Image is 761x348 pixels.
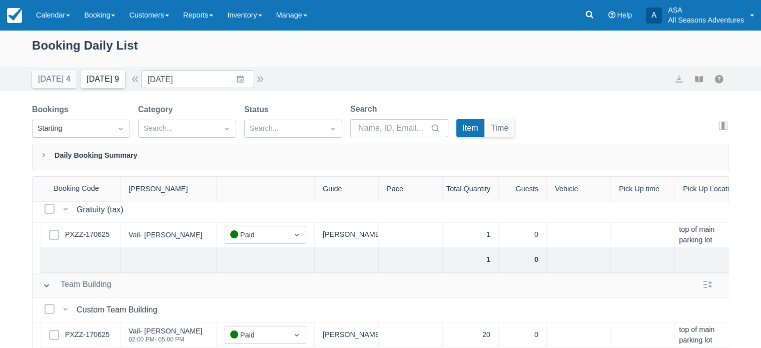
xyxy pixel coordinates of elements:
span: Dropdown icon [292,230,302,240]
div: Daily Booking Summary [32,144,729,170]
label: Status [244,104,273,116]
label: Category [138,104,177,116]
div: Pace [379,177,443,202]
div: Pick Up Location [675,177,739,202]
div: 02:00 PM - 05:00 PM [129,336,202,342]
button: [DATE] 9 [81,70,125,88]
div: Guests [499,177,547,202]
i: Help [608,12,615,19]
div: Booking Code [33,177,121,201]
div: 20 [443,323,499,348]
div: A [646,8,662,24]
div: top of main parking lot [675,323,739,348]
a: PXZZ-170625 [65,229,110,240]
div: Starting [38,123,107,134]
div: 0 [499,323,547,348]
span: Help [617,11,632,19]
div: [PERSON_NAME] [315,323,379,348]
div: Vail- [PERSON_NAME] [129,231,202,238]
div: Paid [230,229,283,241]
div: [PERSON_NAME] [315,223,379,248]
label: Bookings [32,104,73,116]
button: Team Building [39,276,116,294]
img: checkfront-main-nav-mini-logo.png [7,8,22,23]
input: Name, ID, Email... [358,119,428,137]
div: Vail- [PERSON_NAME] [129,327,202,334]
div: Vehicle [547,177,611,202]
div: 0 [499,248,547,273]
div: Pick Up time [611,177,675,202]
div: [PERSON_NAME] [121,177,217,202]
div: 0 [499,223,547,248]
div: 1 [443,223,499,248]
div: Gratuity (tax) [77,204,128,216]
span: Dropdown icon [328,124,338,134]
span: Dropdown icon [292,330,302,340]
div: top of main parking lot [675,223,739,248]
div: Paid [230,329,283,341]
div: Total Quantity [443,177,499,202]
input: Date [141,70,254,88]
button: [DATE] 4 [32,70,77,88]
label: Search [350,103,381,115]
div: 1 [443,248,499,273]
button: Time [485,119,515,137]
div: Guide [315,177,379,202]
div: Custom Team Building [77,304,161,316]
span: Dropdown icon [116,124,126,134]
button: export [673,73,685,85]
button: Item [456,119,484,137]
div: Booking Daily List [32,36,729,65]
p: ASA [668,5,744,15]
span: Dropdown icon [222,124,232,134]
p: All Seasons Adventures [668,15,744,25]
a: PXZZ-170625 [65,329,110,340]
